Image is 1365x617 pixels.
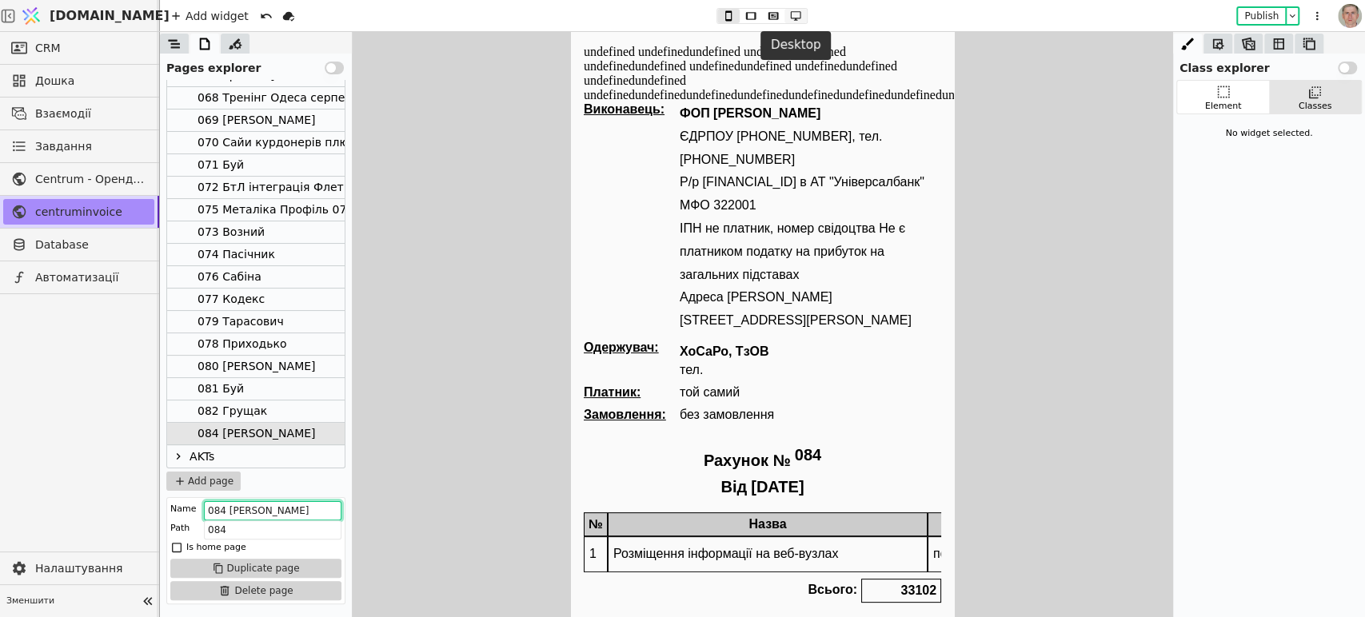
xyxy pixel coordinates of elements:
p: Р/р [FINANCIAL_ID] в АТ "Універсалбанк" МФО 322001 [109,139,370,185]
div: 069 [PERSON_NAME] [167,109,345,132]
div: послуга [357,505,412,539]
div: Class explorer [1173,54,1365,77]
div: 070 Сайи курдонерів плюс форма [167,132,345,154]
a: Автоматизації [3,265,154,290]
div: 077 Кодекс [198,289,265,310]
a: Налаштування [3,555,154,581]
p: 1 [18,511,26,534]
div: Pages explorer [160,54,352,77]
div: Платник: [13,353,109,368]
div: 33102 [290,547,370,571]
div: 078 Приходько [167,333,345,356]
div: 079 Тарасович [198,311,284,332]
div: 072 БтЛ інтеграція Флетшоу та ЛУН [198,177,411,198]
div: ХоСаРо, ТзОВ [109,312,198,327]
span: [DOMAIN_NAME] [50,6,170,26]
img: Logo [19,1,43,31]
div: 084 [PERSON_NAME] [198,423,315,444]
span: Centrum - Оренда офісних приміщень [35,171,146,188]
div: 075 Металіка Профіль 07 [198,199,346,221]
button: Delete page [170,581,341,600]
div: 082 Грущак [198,400,267,422]
div: 076 Сабіна [198,266,261,288]
span: Зменшити [6,595,137,608]
div: 068 Тренінг Одеса серпень 2 [167,87,345,109]
div: Add widget [166,6,253,26]
div: 069 [PERSON_NAME] [198,109,315,131]
div: 071 Буй [167,154,345,177]
div: 076 Сабіна [167,266,345,289]
div: 082 Грущак [167,400,345,423]
div: 075 Металіка Профіль 07 [167,199,345,221]
a: Database [3,232,154,257]
img: 1560949290925-CROPPED-IMG_0201-2-.jpg [1338,4,1362,28]
div: 080 [PERSON_NAME] [198,356,315,377]
div: тел. [109,331,132,345]
div: Is home page [186,539,246,555]
a: Взаємодії [3,101,154,126]
div: 084 [PERSON_NAME] [167,423,345,445]
span: centruminvoice [35,204,146,221]
div: AKTs [167,445,345,468]
a: centruminvoice [3,199,154,225]
a: Centrum - Оренда офісних приміщень [3,166,154,192]
div: 081 Буй [198,378,244,400]
div: 070 Сайи курдонерів плюс форма [198,132,397,153]
div: Від [150,446,177,464]
p: Рахунок № [133,414,220,443]
div: 073 Возний [198,221,265,243]
div: Назва [37,480,357,504]
div: [DATE] [180,446,233,464]
div: № [13,480,37,504]
div: 074 Пасічник [167,244,345,266]
span: Дошка [35,73,146,90]
p: Адреса [PERSON_NAME][STREET_ADDRESS][PERSON_NAME] [109,254,370,301]
span: Автоматизації [35,269,146,286]
div: 081 Буй [167,378,345,400]
span: CRM [35,40,61,57]
a: Дошка [3,68,154,94]
button: Duplicate page [170,559,341,578]
div: Розміщення інформації на веб-вузлах [38,505,356,539]
p: ЄДРПОУ [PHONE_NUMBER], тел. [PHONE_NUMBER] [109,94,370,140]
div: Замовлення: [13,376,109,390]
div: Всього: [233,547,290,571]
div: 072 БтЛ інтеграція Флетшоу та ЛУН [167,177,345,199]
span: Взаємодії [35,105,146,122]
button: Publish [1238,8,1285,24]
div: AKTs [190,445,214,468]
div: No widget selected. [1176,121,1362,147]
span: Завдання [35,138,92,155]
div: той самий [109,353,169,368]
div: 073 Возний [167,221,345,244]
div: Path [170,520,190,536]
div: 080 [PERSON_NAME] [167,356,345,378]
div: Од. [357,480,413,504]
a: Завдання [3,133,154,159]
div: 078 Приходько [198,333,287,355]
button: Add page [166,472,241,491]
div: Name [170,501,196,517]
span: Налаштування [35,560,146,577]
span: Database [35,237,146,253]
p: ІПН не платник, номер свідоцтва Не є платником податку на прибуток на загальних підставах [109,185,370,254]
div: 077 Кодекс [167,289,345,311]
div: Classes [1299,100,1331,113]
div: 071 Буй [198,154,244,176]
a: [DOMAIN_NAME] [16,1,160,31]
div: Element [1205,100,1242,113]
div: 068 Тренінг Одеса серпень 2 [198,87,369,109]
a: CRM [3,35,154,61]
div: 079 Тарасович [167,311,345,333]
div: 084 [224,414,250,443]
div: Одержувач: [13,308,109,345]
p: ФОП [PERSON_NAME] [109,70,370,94]
div: Виконавець: [13,70,109,85]
div: без замовлення [109,376,203,390]
div: 074 Пасічник [198,244,275,265]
